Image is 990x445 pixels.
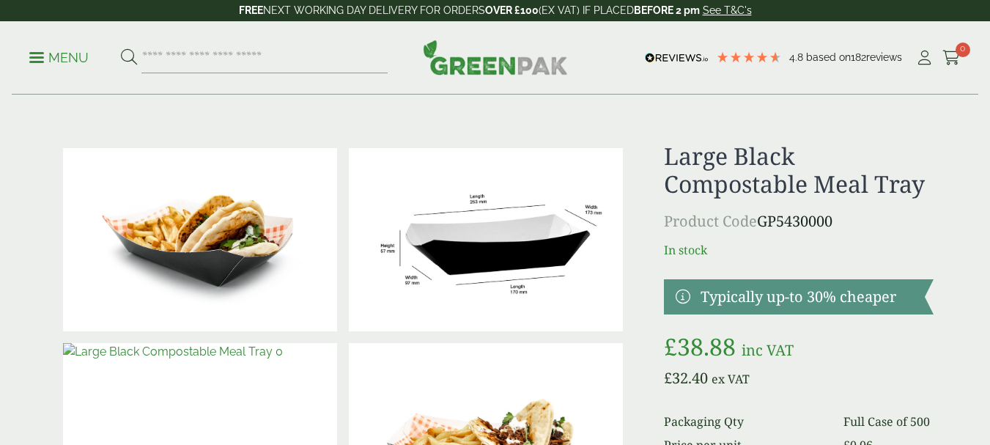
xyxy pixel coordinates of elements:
[664,331,677,362] span: £
[664,211,757,231] span: Product Code
[664,368,708,388] bdi: 32.40
[956,43,970,57] span: 0
[664,241,933,259] p: In stock
[843,413,934,430] dd: Full Case of 500
[63,148,337,331] img: IMG_5692
[664,413,825,430] dt: Packaging Qty
[742,340,794,360] span: inc VAT
[712,371,750,387] span: ex VAT
[851,51,866,63] span: 182
[716,51,782,64] div: 4.79 Stars
[789,51,806,63] span: 4.8
[423,40,568,75] img: GreenPak Supplies
[664,210,933,232] p: GP5430000
[664,368,672,388] span: £
[942,51,961,65] i: Cart
[485,4,539,16] strong: OVER £100
[29,49,89,67] p: Menu
[29,49,89,64] a: Menu
[703,4,752,16] a: See T&C's
[915,51,934,65] i: My Account
[664,331,736,362] bdi: 38.88
[806,51,851,63] span: Based on
[664,142,933,199] h1: Large Black Compostable Meal Tray
[634,4,700,16] strong: BEFORE 2 pm
[239,4,263,16] strong: FREE
[866,51,902,63] span: reviews
[942,47,961,69] a: 0
[349,148,623,331] img: MealTray_lgBlack
[645,53,709,63] img: REVIEWS.io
